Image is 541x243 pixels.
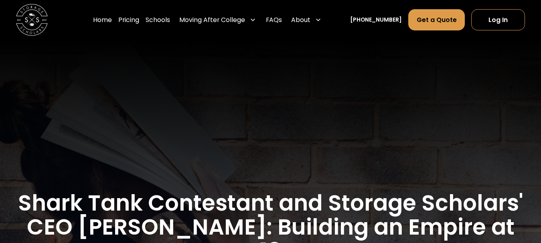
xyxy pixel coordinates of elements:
a: FAQs [266,9,282,31]
div: About [291,15,310,25]
a: [PHONE_NUMBER] [350,16,402,24]
a: Schools [146,9,170,31]
a: Get a Quote [408,9,465,30]
a: Home [93,9,112,31]
div: About [288,9,324,31]
div: Moving After College [179,15,245,25]
a: Pricing [118,9,139,31]
div: Moving After College [176,9,259,31]
img: Storage Scholars main logo [16,4,48,36]
a: Log In [471,9,525,30]
a: home [16,4,48,36]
